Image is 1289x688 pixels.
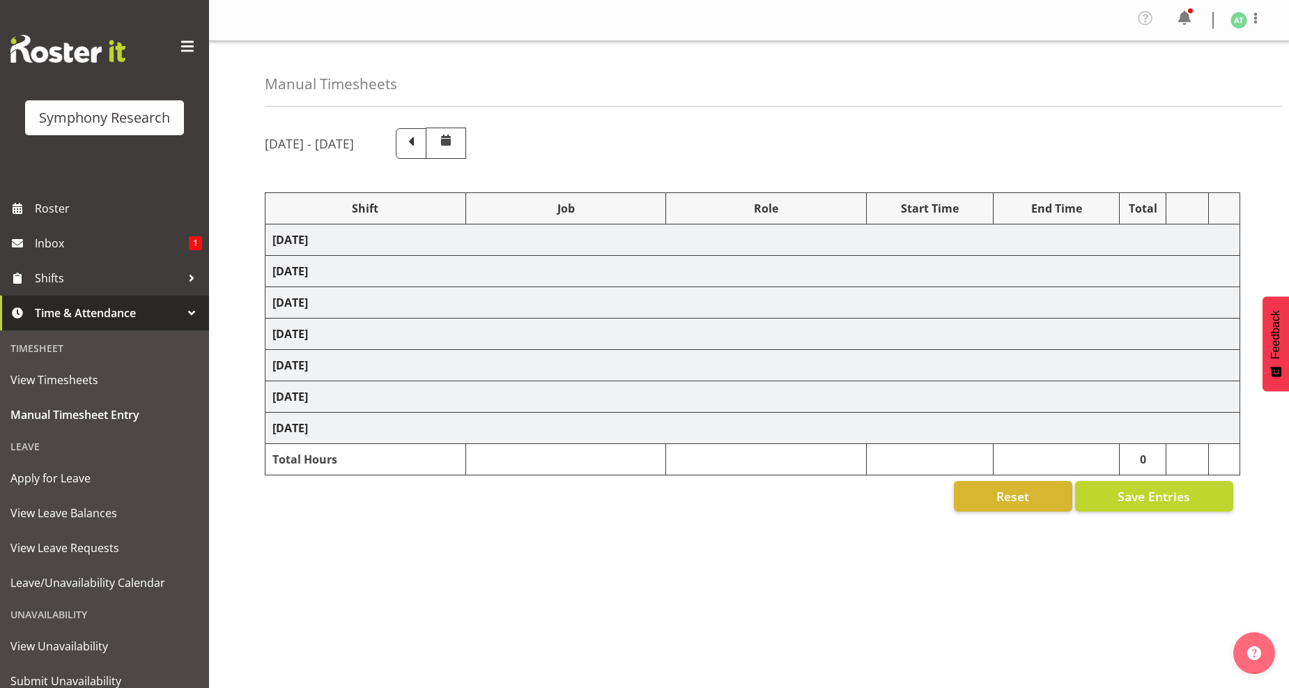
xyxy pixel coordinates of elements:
[10,369,199,390] span: View Timesheets
[3,397,206,432] a: Manual Timesheet Entry
[874,200,986,217] div: Start Time
[1118,487,1190,505] span: Save Entries
[473,200,659,217] div: Job
[3,629,206,664] a: View Unavailability
[3,362,206,397] a: View Timesheets
[35,198,202,219] span: Roster
[1075,481,1233,512] button: Save Entries
[996,487,1029,505] span: Reset
[1127,200,1159,217] div: Total
[3,334,206,362] div: Timesheet
[1247,646,1261,660] img: help-xxl-2.png
[265,256,1240,287] td: [DATE]
[35,233,189,254] span: Inbox
[3,432,206,461] div: Leave
[35,303,181,323] span: Time & Attendance
[265,413,1240,444] td: [DATE]
[265,287,1240,319] td: [DATE]
[1001,200,1113,217] div: End Time
[3,496,206,530] a: View Leave Balances
[10,537,199,558] span: View Leave Requests
[3,461,206,496] a: Apply for Leave
[1269,310,1282,359] span: Feedback
[10,35,125,63] img: Rosterit website logo
[272,200,458,217] div: Shift
[10,503,199,523] span: View Leave Balances
[673,200,859,217] div: Role
[265,381,1240,413] td: [DATE]
[954,481,1072,512] button: Reset
[265,350,1240,381] td: [DATE]
[1230,12,1247,29] img: angela-tunnicliffe1838.jpg
[10,404,199,425] span: Manual Timesheet Entry
[1263,296,1289,391] button: Feedback - Show survey
[265,136,354,151] h5: [DATE] - [DATE]
[10,468,199,489] span: Apply for Leave
[265,224,1240,256] td: [DATE]
[3,530,206,565] a: View Leave Requests
[189,236,202,250] span: 1
[3,600,206,629] div: Unavailability
[265,444,466,475] td: Total Hours
[10,572,199,593] span: Leave/Unavailability Calendar
[265,319,1240,350] td: [DATE]
[39,107,170,128] div: Symphony Research
[35,268,181,289] span: Shifts
[3,565,206,600] a: Leave/Unavailability Calendar
[10,636,199,657] span: View Unavailability
[265,76,397,92] h4: Manual Timesheets
[1120,444,1166,475] td: 0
